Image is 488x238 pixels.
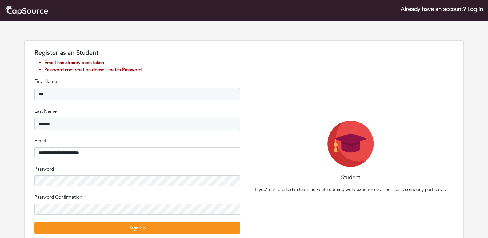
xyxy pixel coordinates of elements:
button: Sign Up [34,222,240,234]
h4: Student [248,174,454,181]
img: Student-Icon-6b6867cbad302adf8029cb3ecf392088beec6a544309a027beb5b4b4576828a8.png [327,121,374,167]
p: First Name [34,78,240,85]
p: Password Confirmation [34,194,240,201]
h1: Register as an Student [34,49,240,57]
img: cap_logo.png [5,5,48,16]
p: Last Name [34,108,240,115]
a: Already have an account? Log in [401,5,483,13]
p: Password [34,166,240,173]
li: Password confirmation doesn't match Password [44,66,240,73]
p: If you’re interested in learning while gaining work experience at our hosts company partners… [248,186,454,193]
p: Email [34,137,240,144]
li: Email has already been taken [44,59,240,66]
